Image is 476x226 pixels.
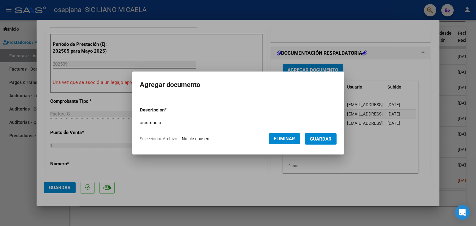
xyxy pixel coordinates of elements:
span: Guardar [310,136,332,142]
button: Eliminar [269,133,300,144]
button: Guardar [305,133,337,145]
p: Descripcion [140,106,199,114]
span: Eliminar [274,136,295,141]
h2: Agregar documento [140,79,337,91]
div: Open Intercom Messenger [455,205,470,220]
span: Seleccionar Archivo [140,136,177,141]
